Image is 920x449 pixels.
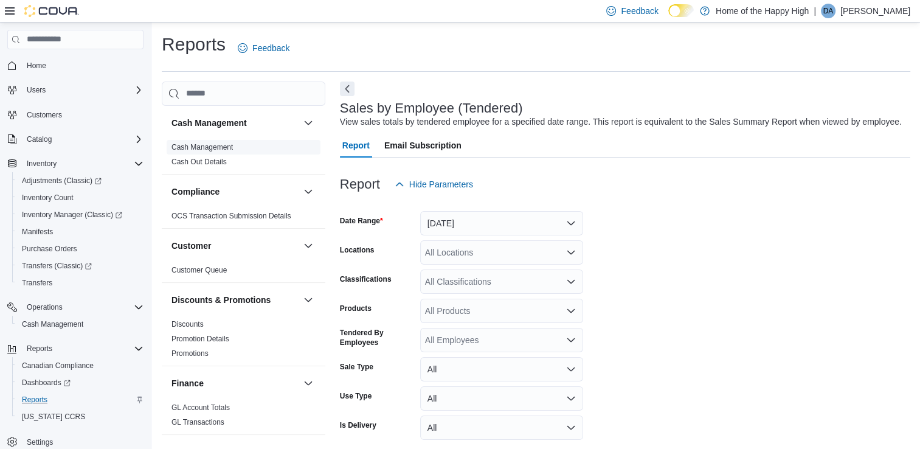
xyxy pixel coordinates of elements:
[17,409,144,424] span: Washington CCRS
[171,117,247,129] h3: Cash Management
[162,140,325,174] div: Cash Management
[171,186,299,198] button: Compliance
[17,173,144,188] span: Adjustments (Classic)
[171,349,209,358] span: Promotions
[2,299,148,316] button: Operations
[171,157,227,167] span: Cash Out Details
[409,178,473,190] span: Hide Parameters
[171,417,224,427] span: GL Transactions
[566,306,576,316] button: Open list of options
[340,101,523,116] h3: Sales by Employee (Tendered)
[12,172,148,189] a: Adjustments (Classic)
[340,216,383,226] label: Date Range
[171,319,204,329] span: Discounts
[171,377,299,389] button: Finance
[171,294,299,306] button: Discounts & Promotions
[162,400,325,434] div: Finance
[27,159,57,169] span: Inventory
[27,85,46,95] span: Users
[12,408,148,425] button: [US_STATE] CCRS
[162,32,226,57] h1: Reports
[22,300,144,315] span: Operations
[12,223,148,240] button: Manifests
[22,193,74,203] span: Inventory Count
[22,107,144,122] span: Customers
[12,357,148,374] button: Canadian Compliance
[716,4,809,18] p: Home of the Happy High
[22,395,47,405] span: Reports
[22,176,102,186] span: Adjustments (Classic)
[12,391,148,408] button: Reports
[17,173,106,188] a: Adjustments (Classic)
[301,293,316,307] button: Discounts & Promotions
[12,274,148,291] button: Transfers
[17,207,144,222] span: Inventory Manager (Classic)
[17,242,82,256] a: Purchase Orders
[17,317,144,332] span: Cash Management
[171,142,233,152] span: Cash Management
[420,386,583,411] button: All
[340,274,392,284] label: Classifications
[27,110,62,120] span: Customers
[342,133,370,158] span: Report
[17,375,144,390] span: Dashboards
[27,437,53,447] span: Settings
[171,186,220,198] h3: Compliance
[668,4,694,17] input: Dark Mode
[390,172,478,197] button: Hide Parameters
[566,277,576,287] button: Open list of options
[27,134,52,144] span: Catalog
[301,184,316,199] button: Compliance
[171,117,299,129] button: Cash Management
[22,227,53,237] span: Manifests
[301,238,316,253] button: Customer
[162,317,325,366] div: Discounts & Promotions
[2,82,148,99] button: Users
[840,4,910,18] p: [PERSON_NAME]
[340,82,355,96] button: Next
[12,189,148,206] button: Inventory Count
[171,265,227,275] span: Customer Queue
[171,403,230,412] span: GL Account Totals
[340,304,372,313] label: Products
[12,206,148,223] a: Inventory Manager (Classic)
[420,357,583,381] button: All
[252,42,289,54] span: Feedback
[171,240,299,252] button: Customer
[22,83,144,97] span: Users
[22,278,52,288] span: Transfers
[171,211,291,221] span: OCS Transaction Submission Details
[17,190,144,205] span: Inventory Count
[22,378,71,388] span: Dashboards
[22,83,50,97] button: Users
[17,358,99,373] a: Canadian Compliance
[171,349,209,358] a: Promotions
[821,4,835,18] div: Dani Aymont
[22,341,57,356] button: Reports
[17,276,57,290] a: Transfers
[17,317,88,332] a: Cash Management
[171,158,227,166] a: Cash Out Details
[27,302,63,312] span: Operations
[162,209,325,228] div: Compliance
[17,259,97,273] a: Transfers (Classic)
[27,344,52,353] span: Reports
[171,334,229,344] span: Promotion Details
[171,320,204,329] a: Discounts
[22,108,67,122] a: Customers
[17,409,90,424] a: [US_STATE] CCRS
[17,375,75,390] a: Dashboards
[301,116,316,130] button: Cash Management
[233,36,294,60] a: Feedback
[171,294,271,306] h3: Discounts & Promotions
[22,156,61,171] button: Inventory
[823,4,834,18] span: DA
[17,392,52,407] a: Reports
[17,358,144,373] span: Canadian Compliance
[17,392,144,407] span: Reports
[12,374,148,391] a: Dashboards
[17,276,144,290] span: Transfers
[621,5,658,17] span: Feedback
[22,58,51,73] a: Home
[171,418,224,426] a: GL Transactions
